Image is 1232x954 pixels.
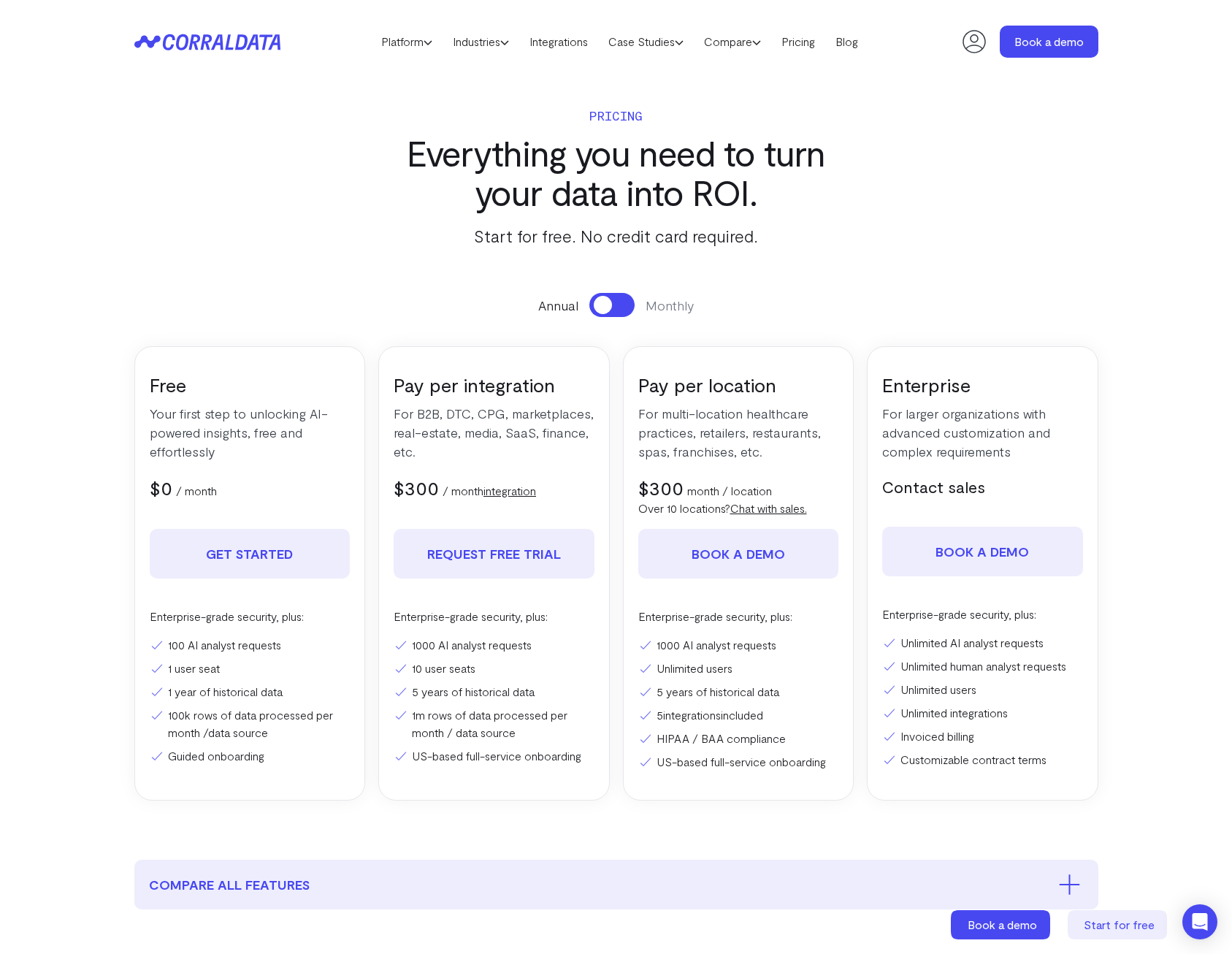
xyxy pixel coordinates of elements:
[638,706,839,724] li: 5 included
[150,660,351,677] li: 1 user seat
[394,747,594,765] li: US-based full-service onboarding
[638,404,839,461] p: For multi-location healthcare practices, retailers, restaurants, spas, franchises, etc.
[882,373,1083,397] h3: Enterprise
[638,683,839,701] li: 5 years of historical data
[379,223,854,249] p: Start for free. No credit card required.
[882,404,1083,461] p: For larger organizations with advanced customization and complex requirements
[1000,26,1098,58] a: Book a demo
[882,751,1083,768] li: Customizable contract terms
[638,500,839,517] p: Over 10 locations?
[882,704,1083,722] li: Unlimited integrations
[379,133,854,212] h3: Everything you need to turn your data into ROI.
[134,860,1098,909] button: compare all features
[638,660,839,677] li: Unlimited users
[483,484,536,497] a: integration
[1084,917,1155,931] span: Start for free
[694,31,771,53] a: Compare
[968,917,1037,931] span: Book a demo
[882,657,1083,675] li: Unlimited human analyst requests
[1182,904,1217,939] div: Open Intercom Messenger
[150,404,351,461] p: Your first step to unlocking AI-powered insights, free and effortlessly
[394,683,594,701] li: 5 years of historical data
[638,753,839,771] li: US-based full-service onboarding
[825,31,868,53] a: Blog
[208,725,268,739] a: data source
[882,606,1083,623] p: Enterprise-grade security, plus:
[638,373,839,397] h3: Pay per location
[371,31,443,53] a: Platform
[882,728,1083,745] li: Invoiced billing
[882,634,1083,652] li: Unlimited AI analyst requests
[646,296,694,315] span: Monthly
[638,476,684,499] span: $300
[443,31,519,53] a: Industries
[1068,910,1170,939] a: Start for free
[379,105,854,126] p: Pricing
[394,529,594,579] a: REQUEST FREE TRIAL
[394,608,594,625] p: Enterprise-grade security, plus:
[394,706,594,741] li: 1m rows of data processed per month / data source
[882,476,1083,497] h5: Contact sales
[150,683,351,701] li: 1 year of historical data
[394,373,594,397] h3: Pay per integration
[150,636,351,654] li: 100 AI analyst requests
[394,404,594,461] p: For B2B, DTC, CPG, marketplaces, real-estate, media, SaaS, finance, etc.
[176,482,217,500] p: / month
[951,910,1053,939] a: Book a demo
[771,31,825,53] a: Pricing
[394,476,439,499] span: $300
[638,730,839,747] li: HIPAA / BAA compliance
[638,529,839,579] a: Book a demo
[150,373,351,397] h3: Free
[150,747,351,765] li: Guided onboarding
[150,529,351,579] a: Get Started
[882,681,1083,698] li: Unlimited users
[687,482,772,500] p: month / location
[394,660,594,677] li: 10 user seats
[882,527,1083,576] a: Book a demo
[150,608,351,625] p: Enterprise-grade security, plus:
[638,608,839,625] p: Enterprise-grade security, plus:
[443,482,536,500] p: / month
[538,296,578,315] span: Annual
[663,708,721,722] a: integrations
[730,501,807,515] a: Chat with sales.
[638,636,839,654] li: 1000 AI analyst requests
[150,706,351,741] li: 100k rows of data processed per month /
[519,31,598,53] a: Integrations
[150,476,172,499] span: $0
[394,636,594,654] li: 1000 AI analyst requests
[598,31,694,53] a: Case Studies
